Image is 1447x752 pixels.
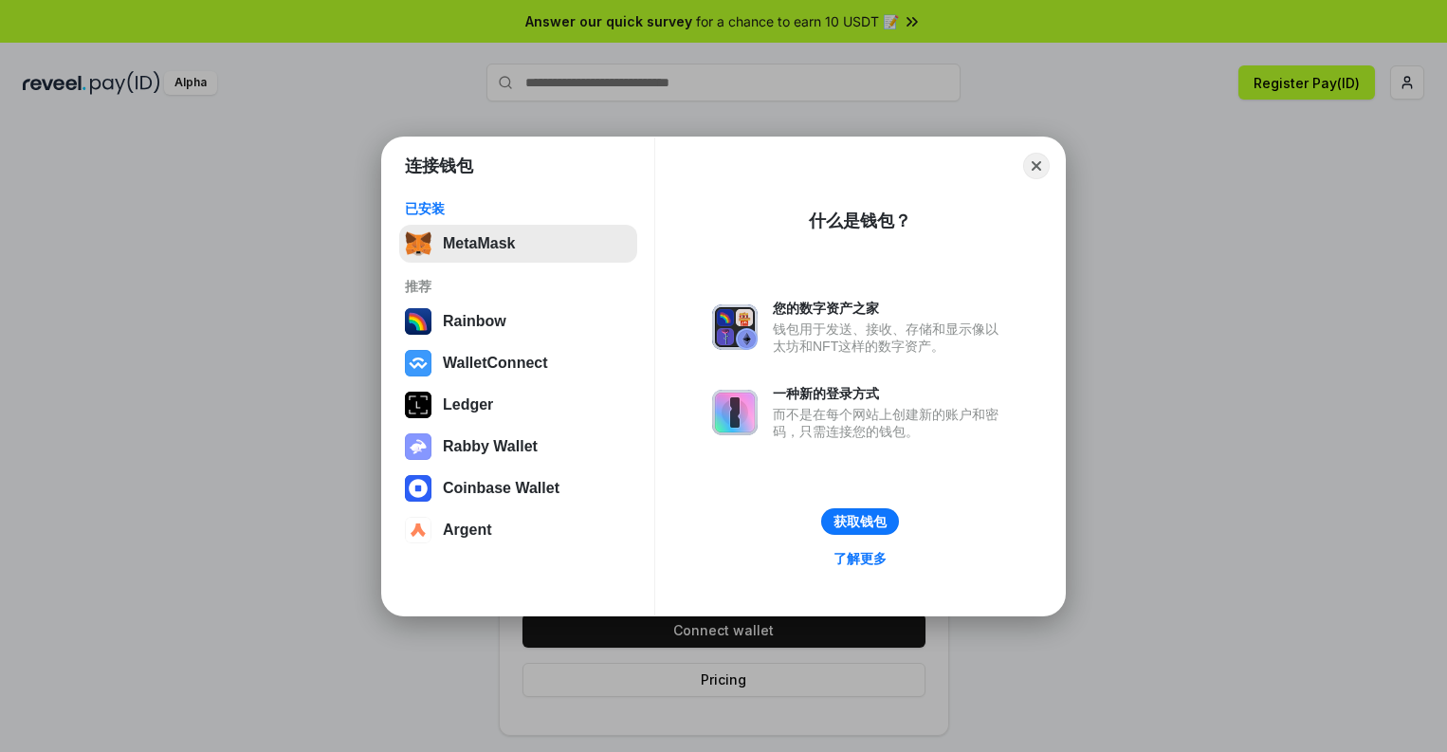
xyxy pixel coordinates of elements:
img: svg+xml,%3Csvg%20fill%3D%22none%22%20height%3D%2233%22%20viewBox%3D%220%200%2035%2033%22%20width%... [405,230,431,257]
img: svg+xml,%3Csvg%20width%3D%22120%22%20height%3D%22120%22%20viewBox%3D%220%200%20120%20120%22%20fil... [405,308,431,335]
div: 了解更多 [833,550,887,567]
div: Coinbase Wallet [443,480,559,497]
div: WalletConnect [443,355,548,372]
div: Rainbow [443,313,506,330]
img: svg+xml,%3Csvg%20width%3D%2228%22%20height%3D%2228%22%20viewBox%3D%220%200%2028%2028%22%20fill%3D... [405,475,431,502]
div: Ledger [443,396,493,413]
div: Argent [443,522,492,539]
img: svg+xml,%3Csvg%20xmlns%3D%22http%3A%2F%2Fwww.w3.org%2F2000%2Fsvg%22%20fill%3D%22none%22%20viewBox... [712,390,758,435]
button: Rainbow [399,303,637,340]
button: WalletConnect [399,344,637,382]
div: 获取钱包 [833,513,887,530]
div: 您的数字资产之家 [773,300,1008,317]
a: 了解更多 [822,546,898,571]
div: Rabby Wallet [443,438,538,455]
div: 而不是在每个网站上创建新的账户和密码，只需连接您的钱包。 [773,406,1008,440]
button: Close [1023,153,1050,179]
div: 钱包用于发送、接收、存储和显示像以太坊和NFT这样的数字资产。 [773,321,1008,355]
div: 推荐 [405,278,632,295]
img: svg+xml,%3Csvg%20width%3D%2228%22%20height%3D%2228%22%20viewBox%3D%220%200%2028%2028%22%20fill%3D... [405,517,431,543]
button: MetaMask [399,225,637,263]
img: svg+xml,%3Csvg%20width%3D%2228%22%20height%3D%2228%22%20viewBox%3D%220%200%2028%2028%22%20fill%3D... [405,350,431,376]
div: MetaMask [443,235,515,252]
button: 获取钱包 [821,508,899,535]
button: Argent [399,511,637,549]
img: svg+xml,%3Csvg%20xmlns%3D%22http%3A%2F%2Fwww.w3.org%2F2000%2Fsvg%22%20fill%3D%22none%22%20viewBox... [405,433,431,460]
img: svg+xml,%3Csvg%20xmlns%3D%22http%3A%2F%2Fwww.w3.org%2F2000%2Fsvg%22%20width%3D%2228%22%20height%3... [405,392,431,418]
div: 什么是钱包？ [809,210,911,232]
div: 已安装 [405,200,632,217]
button: Ledger [399,386,637,424]
button: Rabby Wallet [399,428,637,466]
img: svg+xml,%3Csvg%20xmlns%3D%22http%3A%2F%2Fwww.w3.org%2F2000%2Fsvg%22%20fill%3D%22none%22%20viewBox... [712,304,758,350]
h1: 连接钱包 [405,155,473,177]
button: Coinbase Wallet [399,469,637,507]
div: 一种新的登录方式 [773,385,1008,402]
